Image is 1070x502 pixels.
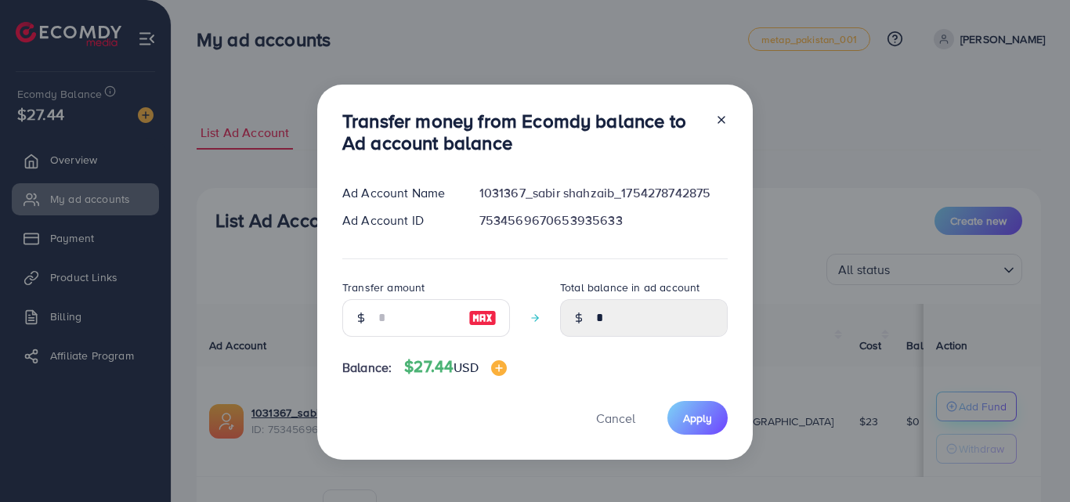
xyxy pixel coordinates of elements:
label: Transfer amount [342,280,425,295]
img: image [468,309,497,327]
img: image [491,360,507,376]
div: Ad Account ID [330,211,467,229]
button: Cancel [577,401,655,435]
span: Balance: [342,359,392,377]
h3: Transfer money from Ecomdy balance to Ad account balance [342,110,703,155]
span: Apply [683,410,712,426]
span: USD [454,359,478,376]
label: Total balance in ad account [560,280,699,295]
div: Ad Account Name [330,184,467,202]
iframe: Chat [1003,432,1058,490]
div: 1031367_sabir shahzaib_1754278742875 [467,184,740,202]
div: 7534569670653935633 [467,211,740,229]
button: Apply [667,401,728,435]
h4: $27.44 [404,357,506,377]
span: Cancel [596,410,635,427]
